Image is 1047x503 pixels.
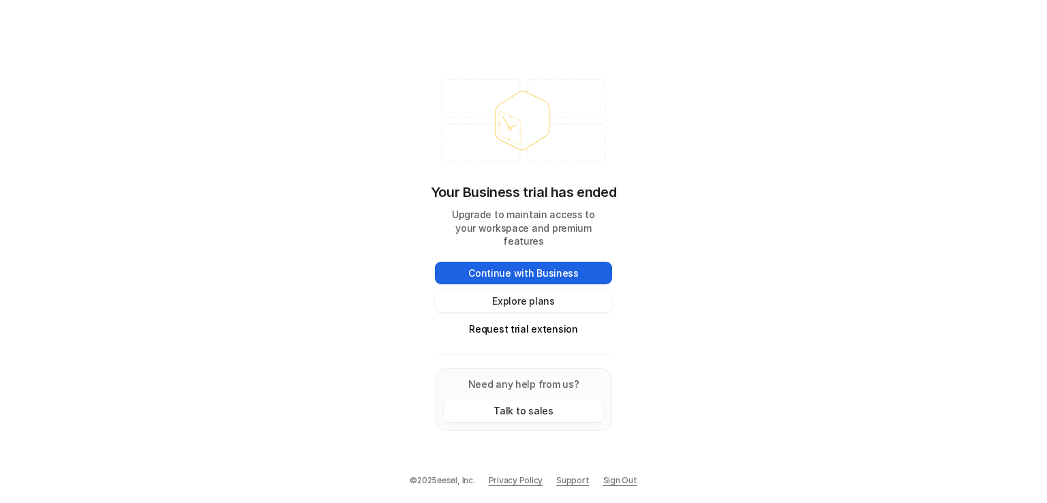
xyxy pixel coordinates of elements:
p: © 2025 eesel, Inc. [410,474,474,487]
button: Request trial extension [435,318,612,340]
a: Sign Out [603,474,637,487]
p: Your Business trial has ended [431,182,616,202]
button: Explore plans [435,290,612,312]
a: Privacy Policy [489,474,543,487]
p: Need any help from us? [444,377,603,391]
button: Talk to sales [444,399,603,422]
p: Upgrade to maintain access to your workspace and premium features [435,208,612,249]
span: Support [556,474,589,487]
button: Continue with Business [435,262,612,284]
